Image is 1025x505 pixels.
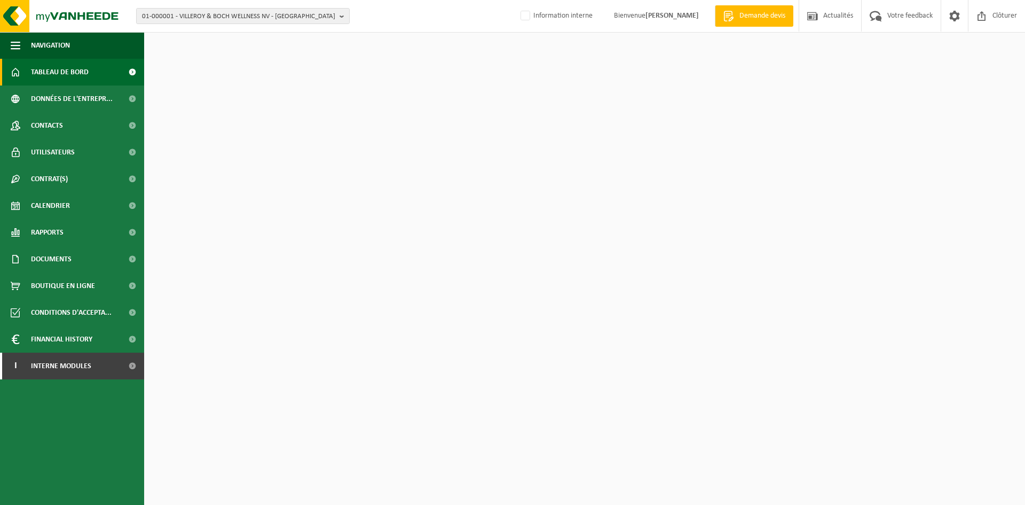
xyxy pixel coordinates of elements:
[31,59,89,86] span: Tableau de bord
[31,353,91,379] span: Interne modules
[31,192,70,219] span: Calendrier
[31,166,68,192] span: Contrat(s)
[142,9,335,25] span: 01-000001 - VILLEROY & BOCH WELLNESS NV - [GEOGRAPHIC_DATA]
[31,326,92,353] span: Financial History
[31,112,63,139] span: Contacts
[737,11,788,21] span: Demande devis
[136,8,350,24] button: 01-000001 - VILLEROY & BOCH WELLNESS NV - [GEOGRAPHIC_DATA]
[31,299,112,326] span: Conditions d'accepta...
[31,273,95,299] span: Boutique en ligne
[31,139,75,166] span: Utilisateurs
[31,219,64,246] span: Rapports
[715,5,793,27] a: Demande devis
[518,8,593,24] label: Information interne
[31,246,72,273] span: Documents
[11,353,20,379] span: I
[31,86,113,112] span: Données de l'entrepr...
[645,12,699,20] strong: [PERSON_NAME]
[31,32,70,59] span: Navigation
